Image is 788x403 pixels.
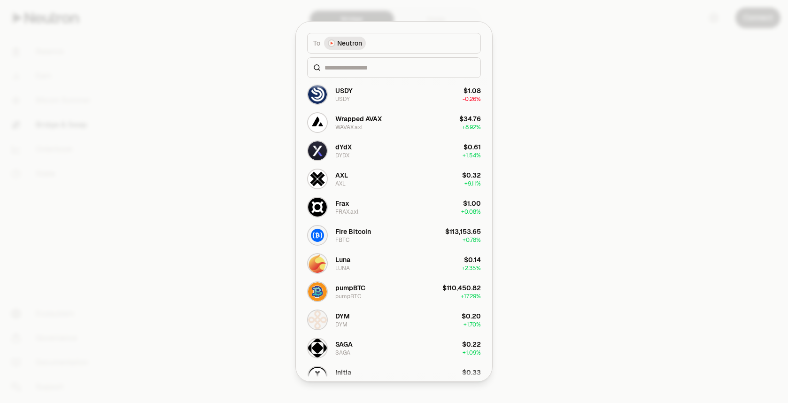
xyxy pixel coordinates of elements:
[464,180,481,187] span: + 9.11%
[329,40,334,46] img: Neutron Logo
[301,165,487,193] button: AXL LogoAXLAXL$0.32+9.11%
[301,278,487,306] button: pumpBTC LogopumpBTCpumpBTC$110,450.82+17.29%
[301,249,487,278] button: LUNA LogoLunaLUNA$0.14+2.35%
[463,152,481,159] span: + 1.54%
[442,283,481,293] div: $110,450.82
[308,254,327,273] img: LUNA Logo
[463,95,481,103] span: -0.26%
[335,170,348,180] div: AXL
[301,193,487,221] button: FRAX.axl LogoFraxFRAX.axl$1.00+0.08%
[335,377,346,385] div: INIT
[335,349,350,356] div: SAGA
[308,310,327,329] img: DYM Logo
[313,39,320,48] span: To
[463,349,481,356] span: + 1.09%
[301,80,487,108] button: USDY LogoUSDYUSDY$1.08-0.26%
[461,293,481,300] span: + 17.29%
[301,362,487,390] button: INIT LogoInitiaINIT$0.33+2.17%
[308,170,327,188] img: AXL Logo
[301,221,487,249] button: FBTC LogoFire BitcoinFBTC$113,153.65+0.78%
[445,227,481,236] div: $113,153.65
[335,124,363,131] div: WAVAX.axl
[308,85,327,104] img: USDY Logo
[301,137,487,165] button: DYDX LogodYdXDYDX$0.61+1.54%
[308,141,327,160] img: DYDX Logo
[464,86,481,95] div: $1.08
[307,33,481,54] button: ToNeutron LogoNeutron
[462,340,481,349] div: $0.22
[464,142,481,152] div: $0.61
[464,255,481,264] div: $0.14
[335,152,349,159] div: DYDX
[462,311,481,321] div: $0.20
[308,113,327,132] img: WAVAX.axl Logo
[301,334,487,362] button: SAGA LogoSAGASAGA$0.22+1.09%
[335,321,348,328] div: DYM
[335,180,346,187] div: AXL
[461,208,481,216] span: + 0.08%
[462,264,481,272] span: + 2.35%
[335,114,382,124] div: Wrapped AVAX
[335,95,350,103] div: USDY
[308,339,327,357] img: SAGA Logo
[462,170,481,180] div: $0.32
[335,368,351,377] div: Initia
[308,282,327,301] img: pumpBTC Logo
[463,199,481,208] div: $1.00
[337,39,362,48] span: Neutron
[301,108,487,137] button: WAVAX.axl LogoWrapped AVAXWAVAX.axl$34.76+8.92%
[459,114,481,124] div: $34.76
[335,86,353,95] div: USDY
[462,124,481,131] span: + 8.92%
[308,367,327,386] img: INIT Logo
[308,198,327,217] img: FRAX.axl Logo
[335,283,365,293] div: pumpBTC
[464,321,481,328] span: + 1.70%
[301,306,487,334] button: DYM LogoDYMDYM$0.20+1.70%
[335,236,349,244] div: FBTC
[462,368,481,377] div: $0.33
[335,255,350,264] div: Luna
[335,311,350,321] div: DYM
[335,340,353,349] div: SAGA
[463,236,481,244] span: + 0.78%
[464,377,481,385] span: + 2.17%
[335,227,371,236] div: Fire Bitcoin
[335,142,352,152] div: dYdX
[335,264,350,272] div: LUNA
[335,293,361,300] div: pumpBTC
[335,199,349,208] div: Frax
[335,208,358,216] div: FRAX.axl
[308,226,327,245] img: FBTC Logo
